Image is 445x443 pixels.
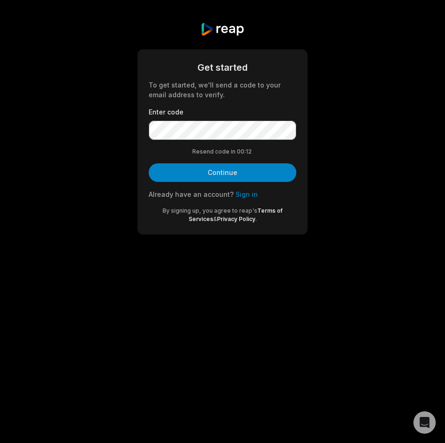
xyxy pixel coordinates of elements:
div: Open Intercom Messenger [413,411,436,434]
div: To get started, we'll send a code to your email address to verify. [149,80,296,100]
span: & [213,215,217,222]
a: Privacy Policy [217,215,255,222]
a: Terms of Services [189,207,283,222]
span: Already have an account? [149,190,234,198]
div: Resend code in 00: [149,148,296,156]
span: By signing up, you agree to reap's [163,207,257,214]
div: Get started [149,60,296,74]
span: . [255,215,257,222]
label: Enter code [149,107,296,117]
a: Sign in [236,190,258,198]
button: Continue [149,163,296,182]
span: 12 [246,148,253,156]
img: reap [200,22,244,36]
